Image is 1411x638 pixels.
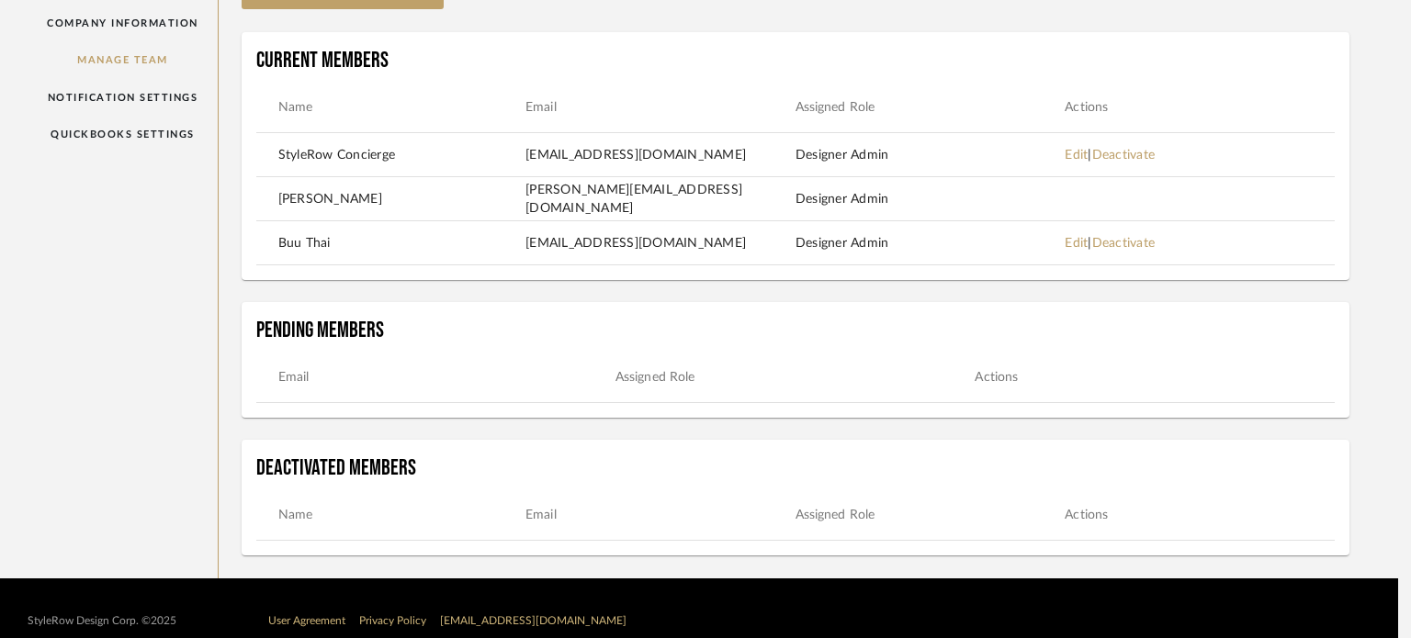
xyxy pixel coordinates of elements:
a: Privacy Policy [359,615,426,626]
td: [PERSON_NAME][EMAIL_ADDRESS][DOMAIN_NAME] [525,181,796,218]
th: Assigned Role [796,97,1066,118]
th: Name [256,505,526,525]
td: [EMAIL_ADDRESS][DOMAIN_NAME] [525,146,796,164]
a: Notification Settings [28,79,218,117]
a: User Agreement [268,615,345,626]
a: Edit [1065,149,1088,162]
td: Designer Admin [796,146,1066,164]
h4: Current Members [256,47,1336,74]
td: | [1065,234,1335,252]
th: Email [525,97,796,118]
th: Email [525,505,796,525]
td: Buu Thai [256,234,526,252]
h4: Deactivated Members [256,454,1336,482]
td: StyleRow Concierge [256,146,526,164]
td: [PERSON_NAME] [256,190,526,208]
a: QuickBooks Settings [28,116,218,153]
h4: Pending Members [256,317,1336,344]
th: Email [256,367,615,387]
a: Company Information [28,5,218,42]
td: | [1065,146,1335,164]
a: Deactivate [1092,149,1156,162]
div: StyleRow Design Corp. ©2025 [28,614,176,628]
a: Edit [1065,237,1088,250]
th: Actions [975,367,1334,387]
a: Deactivate [1092,237,1156,250]
th: Assigned Role [796,505,1066,525]
th: Actions [1065,505,1335,525]
th: Actions [1065,97,1335,118]
th: Name [256,97,526,118]
a: [EMAIL_ADDRESS][DOMAIN_NAME] [440,615,626,626]
td: Designer Admin [796,190,1066,208]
